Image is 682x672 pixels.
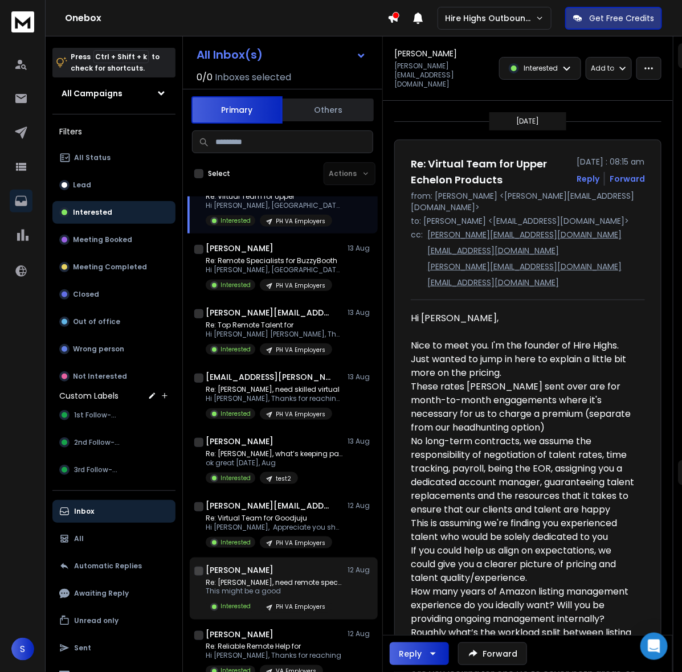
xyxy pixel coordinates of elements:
[394,62,492,89] p: [PERSON_NAME][EMAIL_ADDRESS][DOMAIN_NAME]
[74,644,91,653] p: Sent
[52,256,175,278] button: Meeting Completed
[52,458,175,481] button: 3rd Follow-up
[276,281,325,290] p: PH VA Employers
[276,539,325,547] p: PH VA Employers
[74,589,129,598] p: Awaiting Reply
[220,281,251,289] p: Interested
[276,603,325,612] p: PH VA Employers
[348,630,373,639] p: 12 Aug
[220,345,251,354] p: Interested
[206,201,342,210] p: Hi [PERSON_NAME], [GEOGRAPHIC_DATA] to meet
[206,514,342,523] p: Re: Virtual Team for Goodjuju
[206,394,342,403] p: Hi [PERSON_NAME], Thanks for reaching out!
[220,409,251,418] p: Interested
[411,380,636,435] li: These rates [PERSON_NAME] sent over are for month-to-month engagements where it's necessary for u...
[11,638,34,661] button: S
[276,410,325,419] p: PH VA Employers
[445,13,536,24] p: Hire Highs Outbound Engine
[73,181,91,190] p: Lead
[206,321,342,330] p: Re: Top Remote Talent for
[52,527,175,550] button: All
[276,474,291,483] p: test2
[610,173,645,185] div: Forward
[52,582,175,605] button: Awaiting Reply
[206,523,342,532] p: Hi [PERSON_NAME], Appreciate you sharing what
[73,290,99,299] p: Closed
[73,372,127,381] p: Not Interested
[74,534,84,543] p: All
[206,307,331,318] h1: [PERSON_NAME][EMAIL_ADDRESS][DOMAIN_NAME]
[206,587,342,596] p: This might be a good
[589,13,654,24] p: Get Free Credits
[62,88,122,99] h1: All Campaigns
[577,173,599,185] button: Reply
[74,507,94,516] p: Inbox
[411,156,570,188] h1: Re: Virtual Team for Upper Echelon Products
[411,544,636,585] div: If you could help us align on expectations, we could give you a clearer picture of pricing and ta...
[206,500,331,511] h1: [PERSON_NAME][EMAIL_ADDRESS][DOMAIN_NAME]
[52,365,175,388] button: Not Interested
[191,96,283,124] button: Primary
[427,245,559,256] p: [EMAIL_ADDRESS][DOMAIN_NAME]
[11,11,34,32] img: logo
[206,330,342,339] p: Hi [PERSON_NAME] [PERSON_NAME], Thank you for
[206,371,331,383] h1: [EMAIL_ADDRESS][PERSON_NAME][DOMAIN_NAME]
[399,648,422,659] div: Reply
[411,435,636,517] li: No long-term contracts, we assume the responsibility of negotiation of talent rates, time trackin...
[394,48,457,59] h1: [PERSON_NAME]
[74,616,119,625] p: Unread only
[640,633,668,660] div: Open Intercom Messenger
[348,244,373,253] p: 13 Aug
[220,216,251,225] p: Interested
[52,228,175,251] button: Meeting Booked
[206,385,342,394] p: Re: [PERSON_NAME], need skilled virtual
[73,345,124,354] p: Wrong person
[577,156,645,167] p: [DATE] : 08:15 am
[411,517,636,544] li: This is assuming we're finding you experienced talent who would be solely dedicated to you
[206,256,342,265] p: Re: Remote Specialists for BuzzyBooth
[517,117,540,126] p: [DATE]
[52,283,175,306] button: Closed
[65,11,387,25] h1: Onebox
[390,642,449,665] button: Reply
[348,501,373,510] p: 12 Aug
[206,265,342,274] p: Hi [PERSON_NAME], [GEOGRAPHIC_DATA] to meet
[52,146,175,169] button: All Status
[52,637,175,659] button: Sent
[348,437,373,446] p: 13 Aug
[411,626,636,667] li: Roughly what’s the workload split between listing management and PPC (e.g., 50/50, 70/30)? How ma...
[524,64,558,73] p: Interested
[187,43,375,66] button: All Inbox(s)
[427,229,622,240] p: [PERSON_NAME][EMAIL_ADDRESS][DOMAIN_NAME]
[348,308,373,317] p: 13 Aug
[74,411,120,420] span: 1st Follow-up
[74,465,121,474] span: 3rd Follow-up
[73,317,120,326] p: Out of office
[411,215,645,227] p: to: [PERSON_NAME] <[EMAIL_ADDRESS][DOMAIN_NAME]>
[206,651,341,661] p: Hi [PERSON_NAME], Thanks for reaching
[52,338,175,360] button: Wrong person
[52,500,175,523] button: Inbox
[197,71,213,84] span: 0 / 0
[348,566,373,575] p: 12 Aug
[411,190,645,213] p: from: [PERSON_NAME] <[PERSON_NAME][EMAIL_ADDRESS][DOMAIN_NAME]>
[73,263,147,272] p: Meeting Completed
[220,474,251,482] p: Interested
[427,261,622,272] p: [PERSON_NAME][EMAIL_ADDRESS][DOMAIN_NAME]
[206,436,273,447] h1: [PERSON_NAME]
[52,124,175,140] h3: Filters
[206,578,342,587] p: Re: [PERSON_NAME], need remote specialists?
[52,82,175,105] button: All Campaigns
[276,217,325,226] p: PH VA Employers
[206,449,342,458] p: Re: [PERSON_NAME], what’s keeping pace?
[74,438,123,447] span: 2nd Follow-up
[93,50,149,63] span: Ctrl + Shift + k
[208,169,230,178] label: Select
[276,346,325,354] p: PH VA Employers
[206,629,273,640] h1: [PERSON_NAME]
[59,390,119,401] h3: Custom Labels
[52,431,175,454] button: 2nd Follow-up
[206,458,342,468] p: ok great [DATE], Aug
[52,555,175,577] button: Automatic Replies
